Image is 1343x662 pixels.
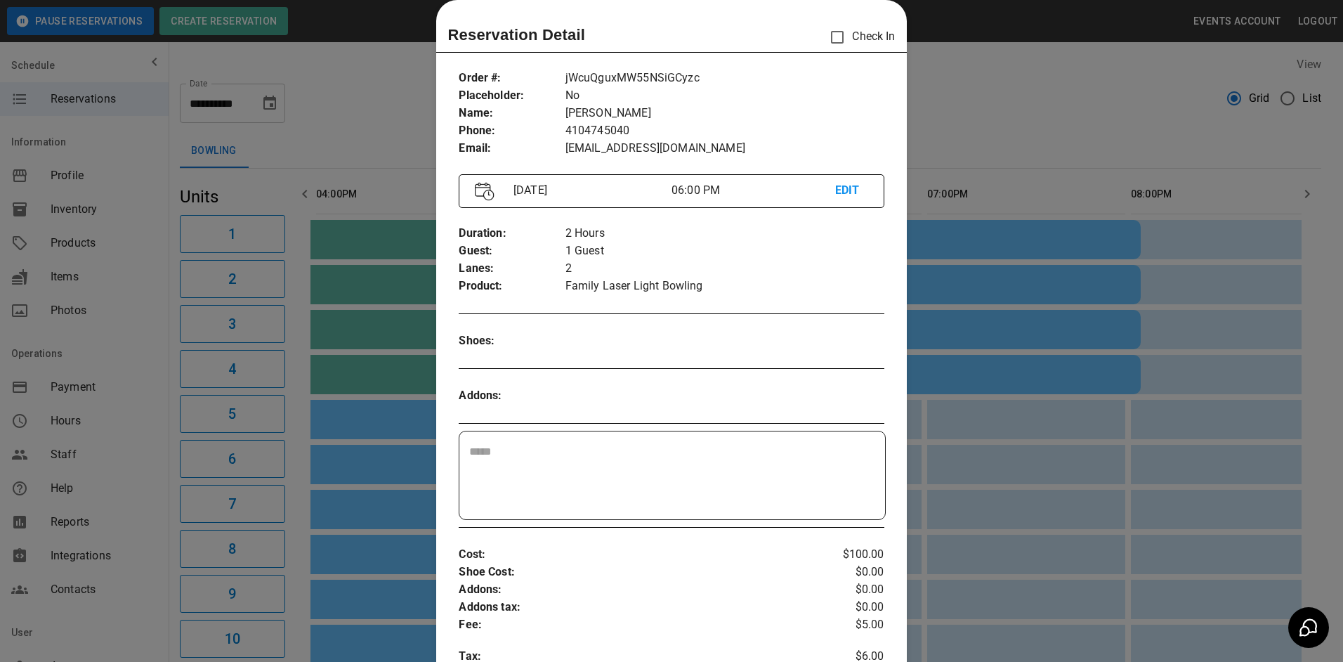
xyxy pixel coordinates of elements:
[813,616,884,634] p: $5.00
[459,122,565,140] p: Phone :
[565,278,884,295] p: Family Laser Light Bowling
[459,225,565,242] p: Duration :
[459,564,813,581] p: Shoe Cost :
[813,564,884,581] p: $0.00
[813,599,884,616] p: $0.00
[447,23,585,46] p: Reservation Detail
[459,332,565,350] p: Shoes :
[459,278,565,295] p: Product :
[565,87,884,105] p: No
[459,616,813,634] p: Fee :
[565,260,884,278] p: 2
[565,225,884,242] p: 2 Hours
[459,105,565,122] p: Name :
[459,70,565,87] p: Order # :
[813,546,884,564] p: $100.00
[459,581,813,599] p: Addons :
[459,599,813,616] p: Addons tax :
[459,260,565,278] p: Lanes :
[813,581,884,599] p: $0.00
[459,546,813,564] p: Cost :
[459,87,565,105] p: Placeholder :
[565,140,884,157] p: [EMAIL_ADDRESS][DOMAIN_NAME]
[835,182,868,200] p: EDIT
[565,70,884,87] p: jWcuQguxMW55NSiGCyzc
[459,242,565,260] p: Guest :
[565,242,884,260] p: 1 Guest
[508,182,671,199] p: [DATE]
[565,122,884,140] p: 4104745040
[823,22,895,52] p: Check In
[671,182,835,199] p: 06:00 PM
[565,105,884,122] p: [PERSON_NAME]
[475,182,494,201] img: Vector
[459,140,565,157] p: Email :
[459,387,565,405] p: Addons :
